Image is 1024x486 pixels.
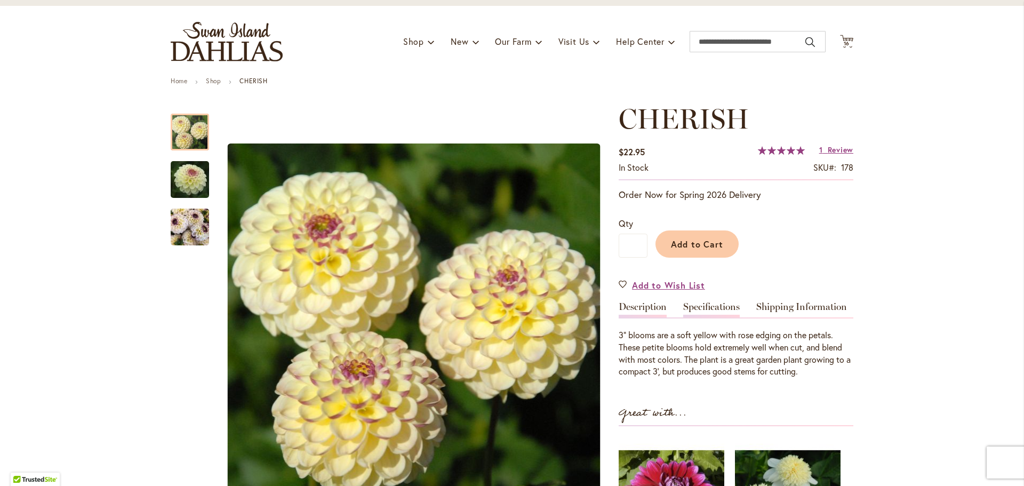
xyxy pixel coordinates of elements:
span: 1 [819,145,823,155]
div: CHERISH [171,150,220,198]
button: Add to Cart [655,230,739,258]
a: 1 Review [819,145,853,155]
a: Shop [206,77,221,85]
iframe: Launch Accessibility Center [8,448,38,478]
img: CHERISH [151,154,228,205]
span: Help Center [616,36,665,47]
strong: SKU [813,162,836,173]
span: Qty [619,218,633,229]
button: 16 [840,35,853,49]
span: $22.95 [619,146,645,157]
a: Specifications [683,302,740,317]
a: Add to Wish List [619,279,705,291]
span: New [451,36,468,47]
a: Home [171,77,187,85]
strong: Great with... [619,404,687,422]
span: Add to Wish List [632,279,705,291]
span: 16 [844,40,850,47]
span: Visit Us [558,36,589,47]
div: 100% [758,146,805,155]
p: Order Now for Spring 2026 Delivery [619,188,853,201]
a: Description [619,302,667,317]
div: CHERISH [171,103,220,150]
span: Shop [403,36,424,47]
div: Detailed Product Info [619,302,853,378]
span: Review [828,145,853,155]
span: Add to Cart [671,238,724,250]
strong: CHERISH [239,77,267,85]
span: Our Farm [495,36,531,47]
span: In stock [619,162,649,173]
div: Availability [619,162,649,174]
a: store logo [171,22,283,61]
a: Shipping Information [756,302,847,317]
span: CHERISH [619,102,749,136]
div: 3” blooms are a soft yellow with rose edging on the petals. These petite blooms hold extremely we... [619,329,853,378]
img: CHERISH [171,202,209,253]
div: CHERISH [171,198,209,245]
div: 178 [841,162,853,174]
